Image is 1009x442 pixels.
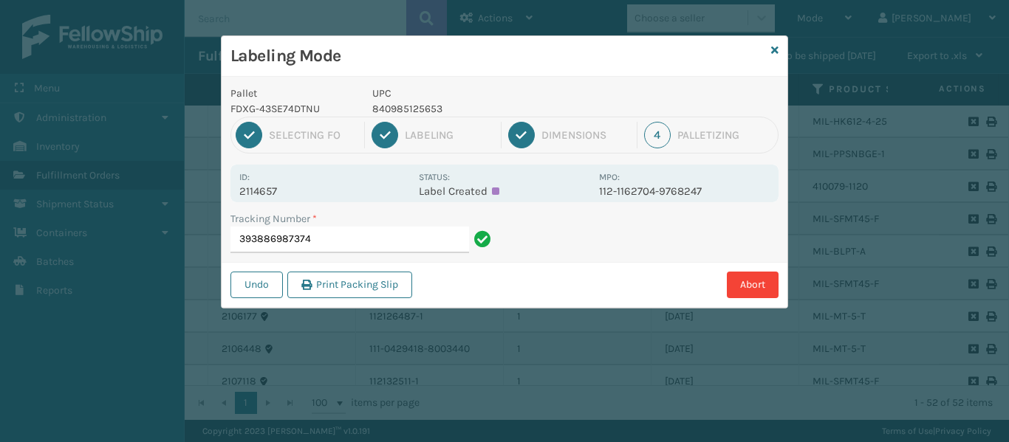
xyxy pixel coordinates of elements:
[727,272,779,298] button: Abort
[239,172,250,182] label: Id:
[230,101,355,117] p: FDXG-43SE74DTNU
[236,122,262,148] div: 1
[287,272,412,298] button: Print Packing Slip
[230,86,355,101] p: Pallet
[508,122,535,148] div: 3
[372,122,398,148] div: 2
[599,184,770,198] p: 112-1162704-9768247
[230,45,765,67] h3: Labeling Mode
[405,128,493,142] div: Labeling
[269,128,358,142] div: Selecting FO
[372,101,590,117] p: 840985125653
[419,172,450,182] label: Status:
[239,184,410,198] p: 2114657
[541,128,630,142] div: Dimensions
[372,86,590,101] p: UPC
[599,172,620,182] label: MPO:
[230,272,283,298] button: Undo
[677,128,773,142] div: Palletizing
[230,211,317,227] label: Tracking Number
[419,184,589,198] p: Label Created
[644,122,671,148] div: 4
